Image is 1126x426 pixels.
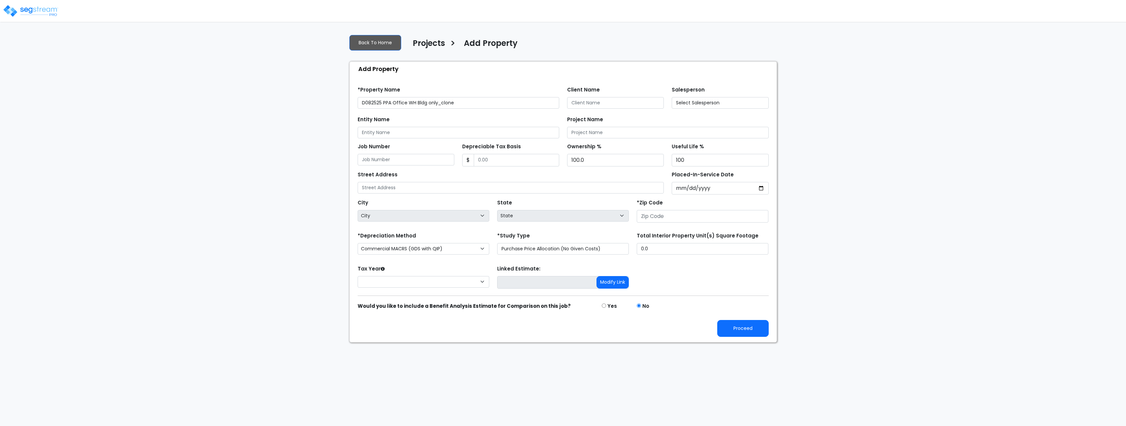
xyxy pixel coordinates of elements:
[349,35,401,51] a: Back To Home
[358,171,398,179] label: Street Address
[567,127,769,138] input: Project Name
[358,127,559,138] input: Entity Name
[358,199,368,207] label: City
[672,86,705,94] label: Salesperson
[353,62,777,76] div: Add Property
[567,86,600,94] label: Client Name
[358,232,416,240] label: *Depreciation Method
[637,243,768,255] input: total square foot
[717,320,769,337] button: Proceed
[567,154,664,166] input: Ownership %
[567,97,664,109] input: Client Name
[474,154,559,166] input: 0.00
[497,232,530,240] label: *Study Type
[358,154,455,165] input: Job Number
[596,276,629,289] button: Modify Link
[413,39,445,50] h4: Projects
[672,143,704,151] label: Useful Life %
[637,199,663,207] label: *Zip Code
[642,302,649,310] label: No
[358,97,559,109] input: Property Name
[567,143,601,151] label: Ownership %
[497,199,512,207] label: State
[637,210,768,223] input: Zip Code
[358,302,571,309] strong: Would you like to include a Benefit Analysis Estimate for Comparison on this job?
[358,86,400,94] label: *Property Name
[450,38,456,51] h3: >
[3,4,59,18] img: logo_pro_r.png
[567,116,603,124] label: Project Name
[672,154,769,166] input: Useful Life %
[358,182,664,194] input: Street Address
[637,232,758,240] label: Total Interior Property Unit(s) Square Footage
[408,39,445,53] a: Projects
[358,116,390,124] label: Entity Name
[497,265,540,273] label: Linked Estimate:
[462,143,521,151] label: Depreciable Tax Basis
[464,39,518,50] h4: Add Property
[358,265,385,273] label: Tax Year
[358,143,390,151] label: Job Number
[672,171,734,179] label: Placed-In-Service Date
[459,39,518,53] a: Add Property
[607,302,617,310] label: Yes
[462,154,474,166] span: $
